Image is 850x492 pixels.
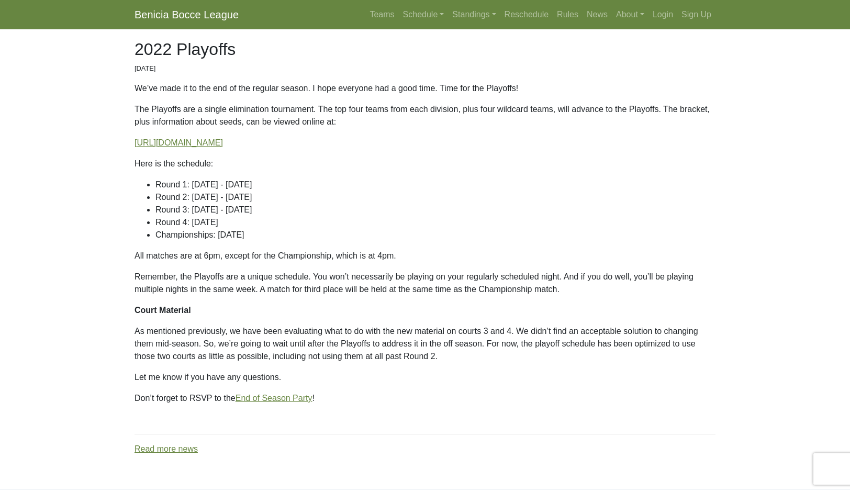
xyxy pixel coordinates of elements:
a: Login [648,4,677,25]
p: Let me know if you have any questions. [135,371,715,384]
a: Sign Up [677,4,715,25]
p: Remember, the Playoffs are a unique schedule. You won’t necessarily be playing on your regularly ... [135,271,715,296]
a: Read more news [135,444,198,453]
p: Don’t forget to RSVP to the ! [135,392,715,405]
a: Teams [365,4,398,25]
a: About [612,4,648,25]
li: Round 2: [DATE] - [DATE] [155,191,715,204]
p: Here is the schedule: [135,158,715,170]
li: Round 4: [DATE] [155,216,715,229]
a: Schedule [399,4,449,25]
li: Round 3: [DATE] - [DATE] [155,204,715,216]
p: All matches are at 6pm, except for the Championship, which is at 4pm. [135,250,715,262]
a: Rules [553,4,583,25]
p: As mentioned previously, we have been evaluating what to do with the new material on courts 3 and... [135,325,715,363]
p: [DATE] [135,63,715,73]
li: Round 1: [DATE] - [DATE] [155,178,715,191]
a: End of Season Party [236,394,312,402]
a: Benicia Bocce League [135,4,239,25]
a: News [583,4,612,25]
span: We’ve made it to the end of the regular season. I hope everyone had a good time. Time for the Pla... [135,84,518,93]
h2: 2022 Playoffs [135,39,715,59]
a: [URL][DOMAIN_NAME] [135,138,223,147]
a: Reschedule [500,4,553,25]
b: Court Material [135,306,191,315]
li: Championships: [DATE] [155,229,715,241]
p: The Playoffs are a single elimination tournament. The top four teams from each division, plus fou... [135,103,715,128]
a: Standings [448,4,500,25]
